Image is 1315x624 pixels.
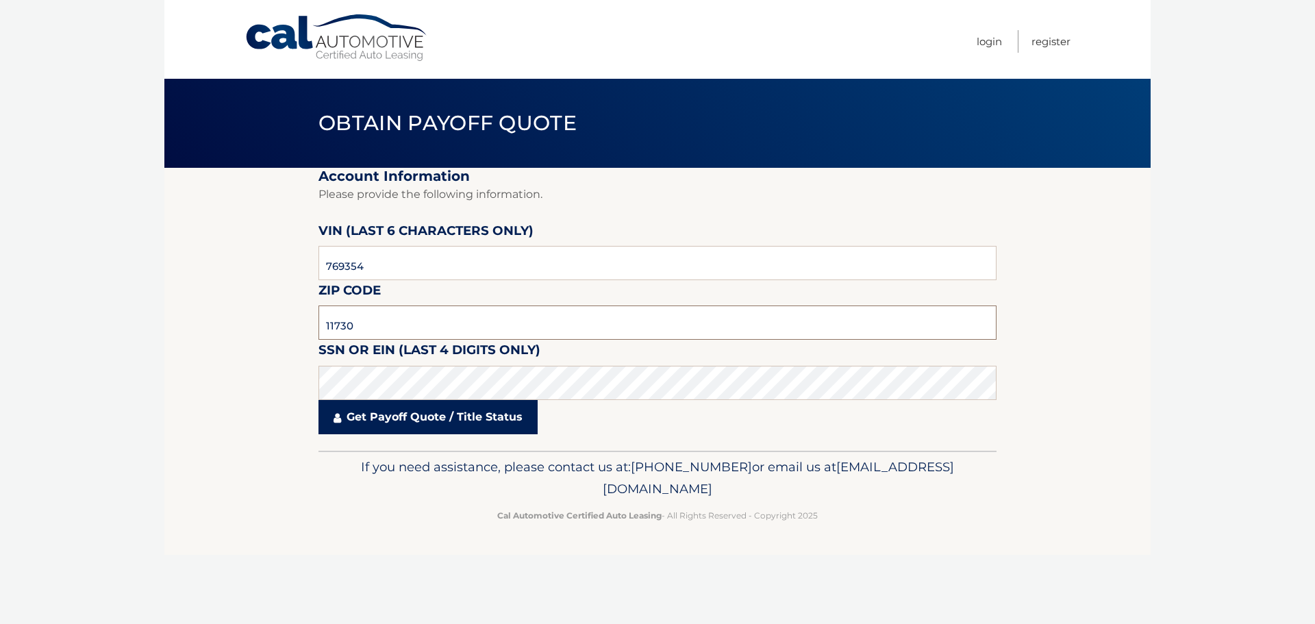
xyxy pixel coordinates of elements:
[245,14,429,62] a: Cal Automotive
[327,508,988,523] p: - All Rights Reserved - Copyright 2025
[318,280,381,305] label: Zip Code
[631,459,752,475] span: [PHONE_NUMBER]
[318,400,538,434] a: Get Payoff Quote / Title Status
[1031,30,1070,53] a: Register
[318,185,997,204] p: Please provide the following information.
[318,110,577,136] span: Obtain Payoff Quote
[318,340,540,365] label: SSN or EIN (last 4 digits only)
[318,168,997,185] h2: Account Information
[327,456,988,500] p: If you need assistance, please contact us at: or email us at
[977,30,1002,53] a: Login
[318,221,534,246] label: VIN (last 6 characters only)
[497,510,662,521] strong: Cal Automotive Certified Auto Leasing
